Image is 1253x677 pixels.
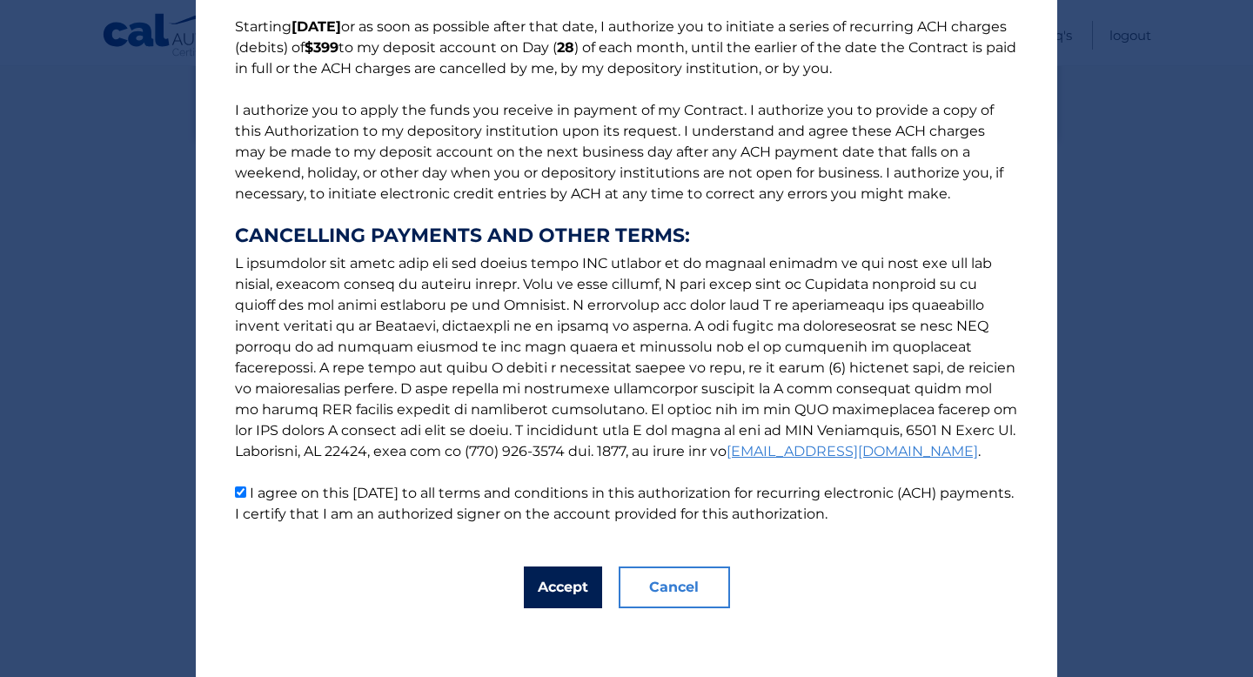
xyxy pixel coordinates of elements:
[727,443,978,459] a: [EMAIL_ADDRESS][DOMAIN_NAME]
[235,485,1014,522] label: I agree on this [DATE] to all terms and conditions in this authorization for recurring electronic...
[557,39,574,56] b: 28
[619,566,730,608] button: Cancel
[524,566,602,608] button: Accept
[291,18,341,35] b: [DATE]
[235,225,1018,246] strong: CANCELLING PAYMENTS AND OTHER TERMS:
[305,39,338,56] b: $399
